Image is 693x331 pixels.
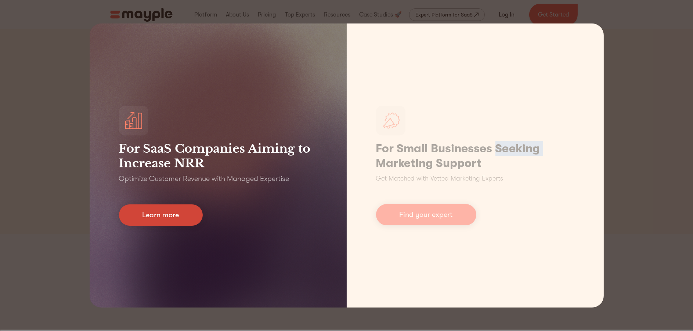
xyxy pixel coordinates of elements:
[376,174,503,183] p: Get Matched with Vetted Marketing Experts
[119,204,203,226] a: Learn more
[376,204,476,225] a: Find your expert
[376,141,574,171] h1: For Small Businesses Seeking Marketing Support
[119,174,289,184] p: Optimize Customer Revenue with Managed Expertise
[119,141,317,171] h3: For SaaS Companies Aiming to Increase NRR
